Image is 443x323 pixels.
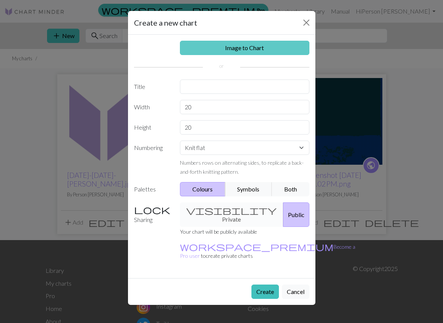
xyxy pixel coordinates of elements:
[129,120,176,135] label: Height
[225,182,272,196] button: Symbols
[180,243,355,259] small: to create private charts
[180,159,304,175] small: Numbers rows on alternating sides, to replicate a back-and-forth knitting pattern.
[129,182,176,196] label: Palettes
[180,243,355,259] a: Become a Pro user
[180,41,309,55] a: Image to Chart
[129,80,176,94] label: Title
[129,202,176,227] label: Sharing
[283,202,309,227] button: Public
[251,285,279,299] button: Create
[134,17,197,28] h5: Create a new chart
[180,241,333,252] span: workspace_premium
[129,141,176,176] label: Numbering
[272,182,309,196] button: Both
[180,182,225,196] button: Colours
[129,100,176,114] label: Width
[282,285,309,299] button: Cancel
[300,17,312,29] button: Close
[180,228,257,235] small: Your chart will be publicly available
